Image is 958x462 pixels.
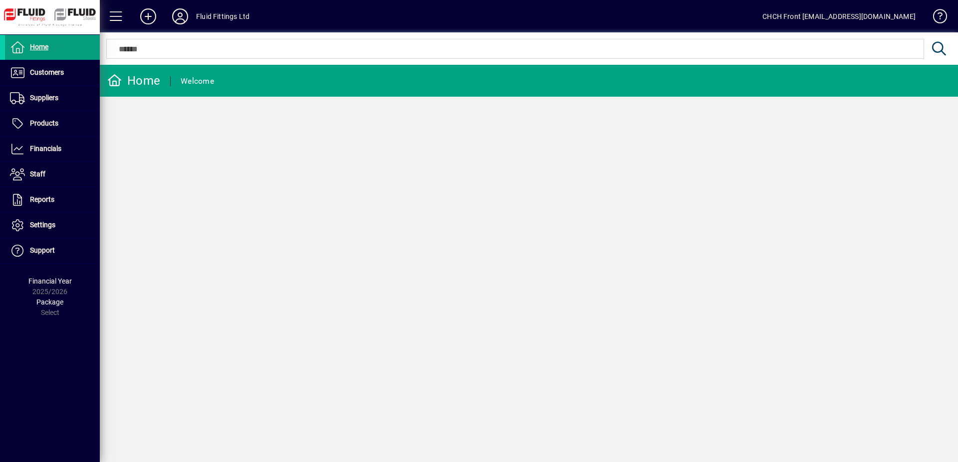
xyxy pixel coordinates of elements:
span: Reports [30,195,54,203]
a: Staff [5,162,100,187]
a: Reports [5,187,100,212]
a: Suppliers [5,86,100,111]
a: Financials [5,137,100,161]
a: Knowledge Base [926,2,946,34]
span: Products [30,119,58,127]
div: CHCH Front [EMAIL_ADDRESS][DOMAIN_NAME] [762,8,916,24]
span: Suppliers [30,94,58,102]
a: Support [5,238,100,263]
button: Profile [164,7,196,25]
span: Support [30,246,55,254]
button: Add [132,7,164,25]
a: Customers [5,60,100,85]
span: Financial Year [28,277,72,285]
div: Welcome [181,73,214,89]
span: Settings [30,221,55,229]
a: Settings [5,213,100,238]
div: Home [107,73,160,89]
span: Customers [30,68,64,76]
span: Home [30,43,48,51]
span: Staff [30,170,45,178]
span: Financials [30,145,61,153]
span: Package [36,298,63,306]
a: Products [5,111,100,136]
div: Fluid Fittings Ltd [196,8,249,24]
